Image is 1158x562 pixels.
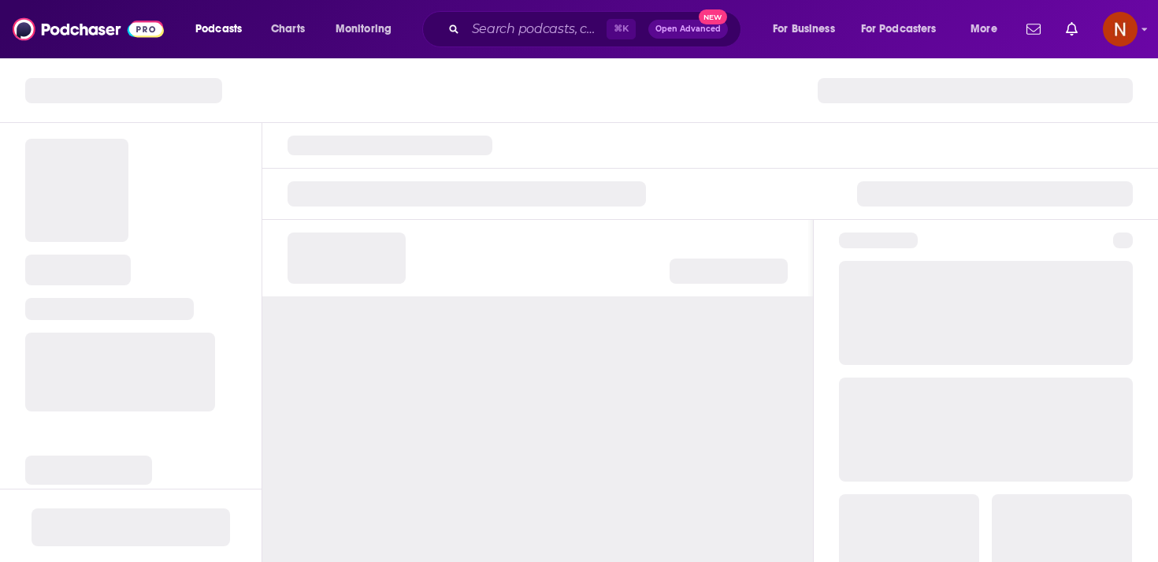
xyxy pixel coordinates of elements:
button: open menu [851,17,959,42]
div: Search podcasts, credits, & more... [437,11,756,47]
span: Monitoring [336,18,392,40]
button: open menu [184,17,262,42]
span: Charts [271,18,305,40]
button: open menu [762,17,855,42]
span: Logged in as AdelNBM [1103,12,1138,47]
span: Open Advanced [655,25,721,33]
img: Podchaser - Follow, Share and Rate Podcasts [13,14,164,44]
a: Show notifications dropdown [1020,16,1047,43]
button: Show profile menu [1103,12,1138,47]
button: Open AdvancedNew [648,20,728,39]
span: Podcasts [195,18,242,40]
input: Search podcasts, credits, & more... [466,17,607,42]
img: User Profile [1103,12,1138,47]
button: open menu [959,17,1017,42]
button: open menu [325,17,412,42]
span: More [971,18,997,40]
span: ⌘ K [607,19,636,39]
span: For Business [773,18,835,40]
a: Charts [261,17,314,42]
a: Show notifications dropdown [1060,16,1084,43]
span: For Podcasters [861,18,937,40]
span: New [699,9,727,24]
